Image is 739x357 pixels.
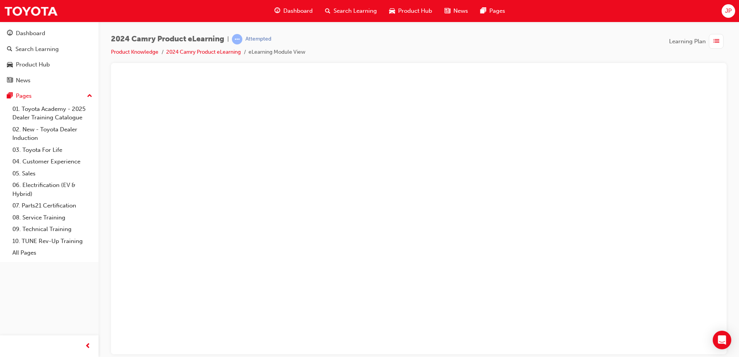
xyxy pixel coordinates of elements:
span: Learning Plan [669,37,706,46]
a: 2024 Camry Product eLearning [166,49,241,55]
li: eLearning Module View [249,48,305,57]
span: learningRecordVerb_ATTEMPT-icon [232,34,242,44]
div: Search Learning [15,45,59,54]
span: car-icon [7,61,13,68]
button: Pages [3,89,95,103]
div: Open Intercom Messenger [713,331,731,349]
span: Dashboard [283,7,313,15]
span: guage-icon [274,6,280,16]
a: guage-iconDashboard [268,3,319,19]
a: 07. Parts21 Certification [9,200,95,212]
a: 10. TUNE Rev-Up Training [9,235,95,247]
div: Pages [16,92,32,100]
span: list-icon [713,37,719,46]
span: Pages [489,7,505,15]
a: 01. Toyota Academy - 2025 Dealer Training Catalogue [9,103,95,124]
a: 05. Sales [9,168,95,180]
span: guage-icon [7,30,13,37]
a: Search Learning [3,42,95,56]
span: search-icon [7,46,12,53]
a: Product Knowledge [111,49,158,55]
span: up-icon [87,91,92,101]
a: 04. Customer Experience [9,156,95,168]
span: prev-icon [85,342,91,351]
button: Learning Plan [669,34,727,49]
img: Trak [4,2,58,20]
a: car-iconProduct Hub [383,3,438,19]
div: Product Hub [16,60,50,69]
span: Product Hub [398,7,432,15]
a: 02. New - Toyota Dealer Induction [9,124,95,144]
button: JP [722,4,735,18]
span: news-icon [444,6,450,16]
span: | [227,35,229,44]
a: 06. Electrification (EV & Hybrid) [9,179,95,200]
a: 08. Service Training [9,212,95,224]
a: 09. Technical Training [9,223,95,235]
span: news-icon [7,77,13,84]
a: Dashboard [3,26,95,41]
div: News [16,76,31,85]
a: Product Hub [3,58,95,72]
a: News [3,73,95,88]
a: pages-iconPages [474,3,511,19]
a: All Pages [9,247,95,259]
span: JP [725,7,732,15]
div: Attempted [245,36,271,43]
span: 2024 Camry Product eLearning [111,35,224,44]
span: pages-icon [480,6,486,16]
span: search-icon [325,6,330,16]
span: News [453,7,468,15]
span: Search Learning [334,7,377,15]
button: DashboardSearch LearningProduct HubNews [3,25,95,89]
span: car-icon [389,6,395,16]
div: Dashboard [16,29,45,38]
a: search-iconSearch Learning [319,3,383,19]
a: 03. Toyota For Life [9,144,95,156]
a: news-iconNews [438,3,474,19]
span: pages-icon [7,93,13,100]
